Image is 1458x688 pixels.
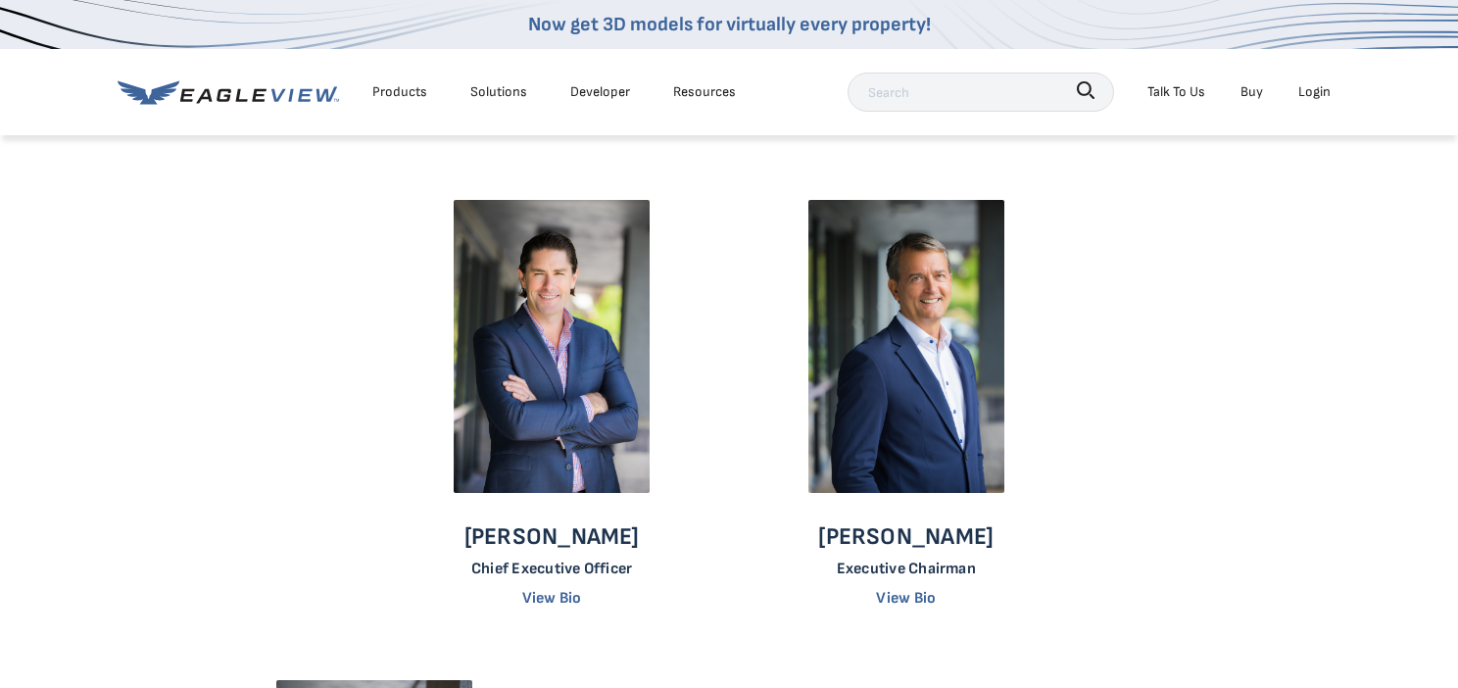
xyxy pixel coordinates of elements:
[1240,79,1263,104] a: Buy
[570,79,630,104] a: Developer
[673,79,736,104] div: Resources
[372,79,427,104] div: Products
[1298,79,1331,104] div: Login
[522,589,582,608] a: View Bio
[464,522,640,552] p: [PERSON_NAME]
[818,560,994,578] p: Executive Chairman
[454,200,650,494] img: Piers Dormeyer - Chief Executive Officer
[876,589,936,608] a: View Bio
[464,560,640,578] p: Chief Executive Officer
[808,200,1004,494] img: Chris Jurasek - Chief Executive Officer
[470,79,527,104] div: Solutions
[818,522,994,552] p: [PERSON_NAME]
[848,73,1114,112] input: Search
[1147,79,1205,104] div: Talk To Us
[528,13,931,36] a: Now get 3D models for virtually every property!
